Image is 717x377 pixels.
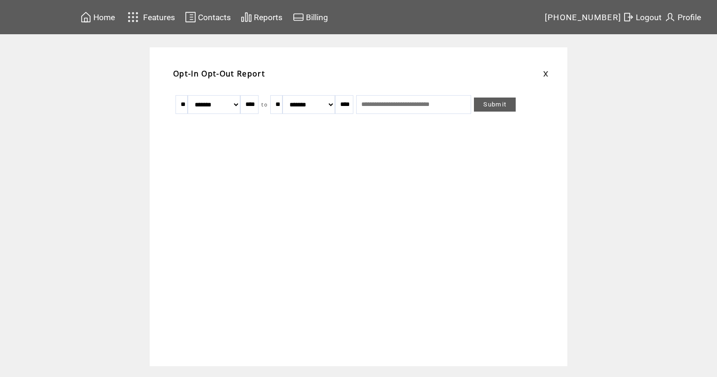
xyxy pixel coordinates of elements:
[621,10,663,24] a: Logout
[125,9,141,25] img: features.svg
[663,10,702,24] a: Profile
[79,10,116,24] a: Home
[241,11,252,23] img: chart.svg
[291,10,329,24] a: Billing
[239,10,284,24] a: Reports
[293,11,304,23] img: creidtcard.svg
[474,98,516,112] a: Submit
[254,13,282,22] span: Reports
[185,11,196,23] img: contacts.svg
[636,13,662,22] span: Logout
[173,68,265,79] span: Opt-In Opt-Out Report
[545,13,622,22] span: [PHONE_NUMBER]
[143,13,175,22] span: Features
[623,11,634,23] img: exit.svg
[183,10,232,24] a: Contacts
[80,11,92,23] img: home.svg
[123,8,176,26] a: Features
[93,13,115,22] span: Home
[261,101,267,108] span: to
[678,13,701,22] span: Profile
[664,11,676,23] img: profile.svg
[198,13,231,22] span: Contacts
[306,13,328,22] span: Billing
